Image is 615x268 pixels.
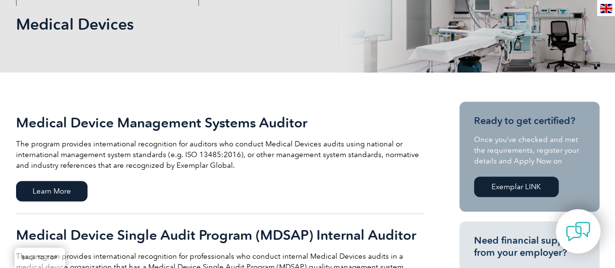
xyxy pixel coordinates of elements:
[15,248,65,268] a: BACK TO TOP
[474,234,585,259] h3: Need financial support from your employer?
[16,102,424,214] a: Medical Device Management Systems Auditor The program provides international recognition for audi...
[474,177,559,197] a: Exemplar LINK
[474,134,585,166] p: Once you’ve checked and met the requirements, register your details and Apply Now on
[16,227,424,243] h2: Medical Device Single Audit Program (MDSAP) Internal Auditor
[600,4,612,13] img: en
[16,139,424,171] p: The program provides international recognition for auditors who conduct Medical Devices audits us...
[16,181,88,201] span: Learn More
[16,115,424,130] h2: Medical Device Management Systems Auditor
[16,15,389,34] h1: Medical Devices
[566,219,590,244] img: contact-chat.png
[474,115,585,127] h3: Ready to get certified?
